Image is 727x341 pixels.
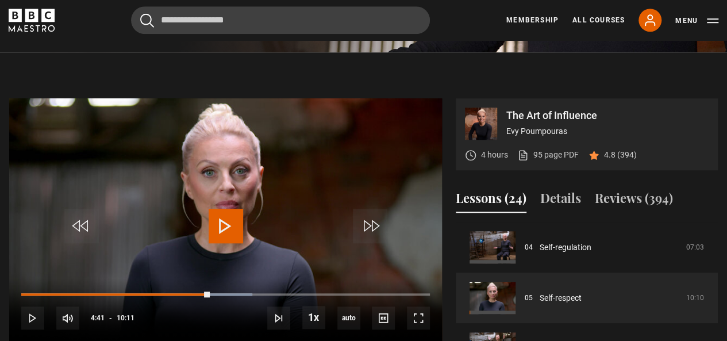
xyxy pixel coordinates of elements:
button: Play [21,306,44,329]
button: Next Lesson [267,306,290,329]
p: The Art of Influence [506,110,709,121]
p: Evy Poumpouras [506,125,709,137]
button: Captions [372,306,395,329]
span: auto [337,306,360,329]
button: Reviews (394) [595,189,673,213]
span: 4:41 [91,308,105,328]
div: Current quality: 720p [337,306,360,329]
p: 4 hours [481,149,508,161]
a: Self-respect [540,292,582,304]
button: Playback Rate [302,306,325,329]
span: 10:11 [117,308,134,328]
p: 4.8 (394) [604,149,637,161]
svg: BBC Maestro [9,9,55,32]
div: Progress Bar [21,293,430,296]
a: All Courses [572,15,625,25]
button: Mute [56,306,79,329]
input: Search [131,6,430,34]
button: Lessons (24) [456,189,526,213]
a: Self-regulation [540,242,591,254]
a: 95 page PDF [517,149,579,161]
button: Fullscreen [407,306,430,329]
button: Toggle navigation [675,15,718,26]
span: - [109,314,112,322]
button: Details [540,189,581,213]
a: Membership [506,15,559,25]
button: Submit the search query [140,13,154,28]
